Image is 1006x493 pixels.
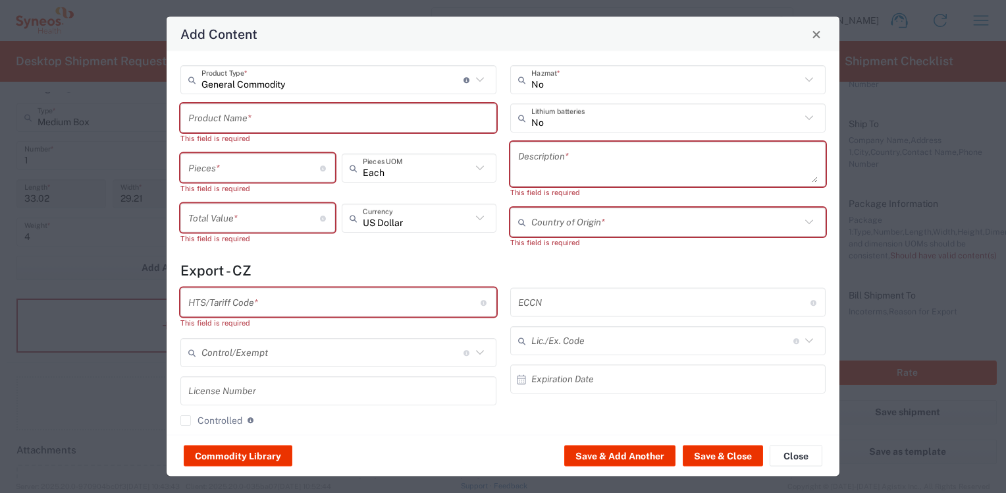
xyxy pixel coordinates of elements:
button: Close [770,446,822,467]
h4: Export - CZ [180,262,826,279]
div: This field is required [180,233,335,245]
button: Save & Close [683,446,763,467]
button: Close [807,25,826,43]
div: This field is required [180,183,335,194]
h4: Add Content [180,24,257,43]
div: This field is required [510,237,826,248]
div: This field is required [510,187,826,198]
button: Save & Add Another [564,446,675,467]
div: This field is required [180,317,496,329]
div: This field is required [180,132,496,144]
button: Commodity Library [184,446,292,467]
label: Controlled [180,415,242,426]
